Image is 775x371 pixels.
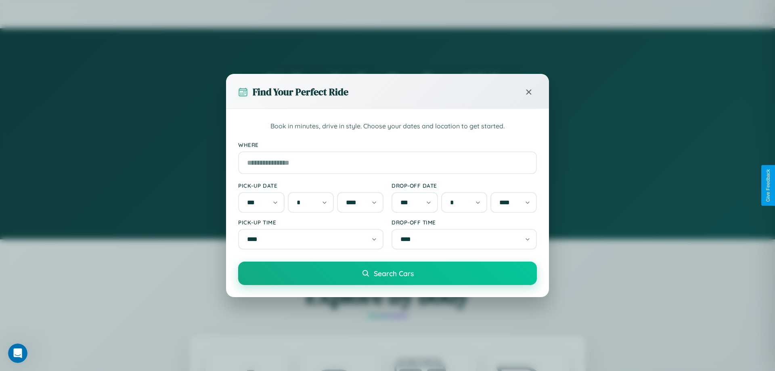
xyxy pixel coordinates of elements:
button: Search Cars [238,262,537,285]
p: Book in minutes, drive in style. Choose your dates and location to get started. [238,121,537,132]
label: Drop-off Time [392,219,537,226]
label: Drop-off Date [392,182,537,189]
h3: Find Your Perfect Ride [253,85,348,99]
label: Where [238,141,537,148]
span: Search Cars [374,269,414,278]
label: Pick-up Date [238,182,383,189]
label: Pick-up Time [238,219,383,226]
